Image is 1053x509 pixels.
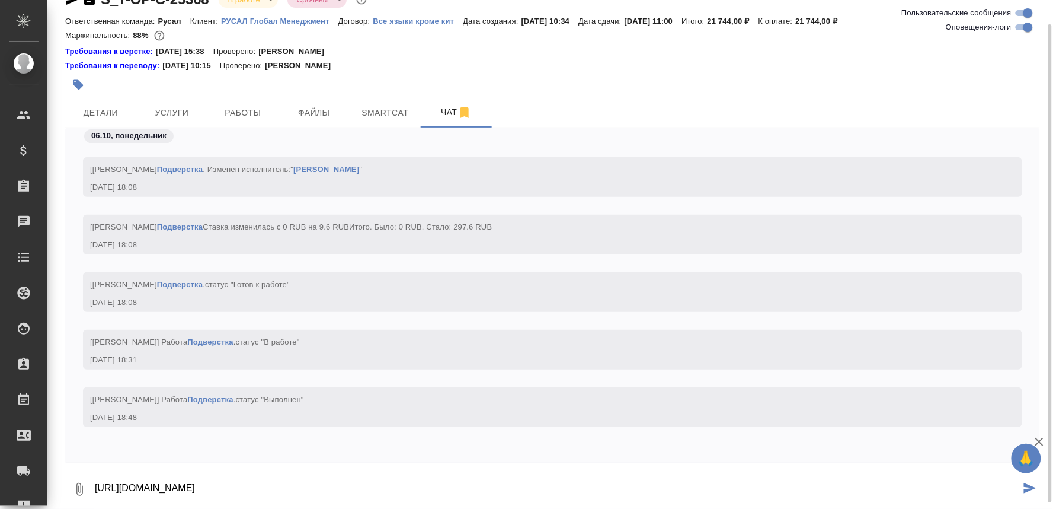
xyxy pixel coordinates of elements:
p: [PERSON_NAME] [265,60,340,72]
div: [DATE] 18:08 [90,297,981,308]
span: [[PERSON_NAME]] Работа . [90,338,300,346]
a: Подверстка [157,222,203,231]
p: Дата сдачи: [578,17,624,26]
a: [PERSON_NAME] [293,165,359,174]
a: РУСАЛ Глобал Менеджмент [221,15,338,26]
div: Нажми, чтобы открыть папку с инструкцией [65,46,156,58]
button: 🙏 [1012,444,1041,473]
p: Все языки кроме кит [373,17,463,26]
span: Чат [428,105,485,120]
a: Подверстка [187,395,233,404]
p: Ответственная команда: [65,17,158,26]
p: Проверено: [220,60,265,72]
p: Маржинальность: [65,31,133,40]
span: Файлы [286,106,343,120]
div: [DATE] 18:08 [90,182,981,193]
p: [PERSON_NAME] [258,46,333,58]
p: Дата создания: [463,17,521,26]
span: Пользовательские сообщения [901,7,1012,19]
span: [[PERSON_NAME] Ставка изменилась с 0 RUB на 9.6 RUB [90,222,492,231]
a: Требования к переводу: [65,60,162,72]
span: [[PERSON_NAME] . Изменен исполнитель: [90,165,362,174]
p: РУСАЛ Глобал Менеджмент [221,17,338,26]
p: Русал [158,17,190,26]
p: [DATE] 15:38 [156,46,213,58]
span: 🙏 [1016,446,1036,471]
p: Проверено: [213,46,259,58]
span: статус "Выполнен" [236,395,304,404]
a: Подверстка [187,338,233,346]
p: Клиент: [190,17,221,26]
span: [[PERSON_NAME] . [90,280,290,289]
button: Добавить тэг [65,72,91,98]
span: [[PERSON_NAME]] Работа . [90,395,304,404]
a: Подверстка [157,165,203,174]
span: Оповещения-логи [946,21,1012,33]
span: статус "Готов к работе" [205,280,290,289]
a: Требования к верстке: [65,46,156,58]
p: [DATE] 10:15 [162,60,220,72]
p: Итого: [681,17,707,26]
div: Нажми, чтобы открыть папку с инструкцией [65,60,162,72]
div: [DATE] 18:48 [90,412,981,424]
a: Все языки кроме кит [373,15,463,26]
span: Работы [215,106,271,120]
p: 21 744,00 ₽ [796,17,847,26]
p: Договор: [338,17,373,26]
svg: Отписаться [457,106,472,120]
p: 06.10, понедельник [91,130,167,142]
button: 2089.50 RUB; [152,28,167,43]
span: статус "В работе" [236,338,300,346]
span: " " [290,165,362,174]
p: [DATE] 10:34 [521,17,579,26]
span: Smartcat [357,106,414,120]
div: [DATE] 18:08 [90,239,981,251]
p: 21 744,00 ₽ [708,17,758,26]
span: Детали [72,106,129,120]
a: Подверстка [157,280,203,289]
span: Услуги [143,106,200,120]
p: [DATE] 11:00 [625,17,682,26]
div: [DATE] 18:31 [90,354,981,366]
p: К оплате: [758,17,796,26]
p: 88% [133,31,151,40]
span: Итого. Было: 0 RUB. Стало: 297.6 RUB [349,222,492,231]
